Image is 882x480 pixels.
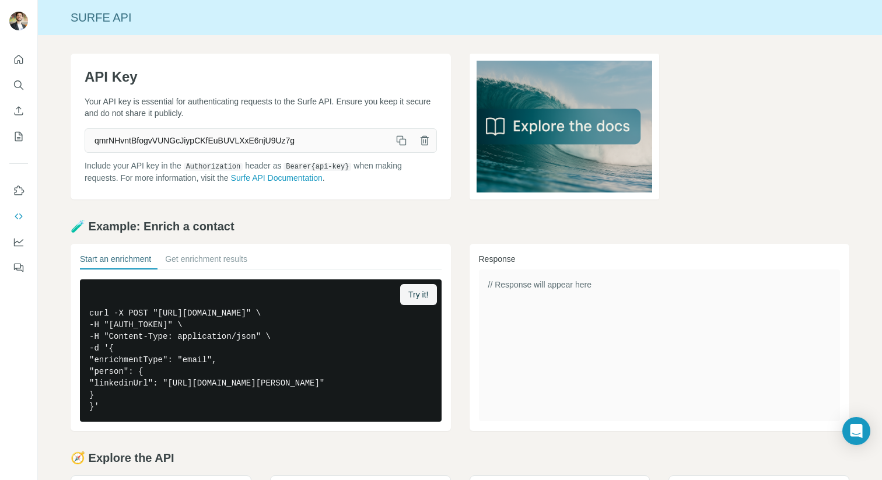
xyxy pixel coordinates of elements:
h2: 🧭 Explore the API [71,450,849,466]
button: My lists [9,126,28,147]
span: // Response will appear here [488,280,591,289]
button: Start an enrichment [80,253,151,269]
div: Surfe API [38,9,882,26]
span: Try it! [408,289,428,300]
button: Try it! [400,284,436,305]
button: Use Surfe API [9,206,28,227]
code: Authorization [184,163,243,171]
a: Surfe API Documentation [231,173,323,183]
button: Use Surfe on LinkedIn [9,180,28,201]
p: Your API key is essential for authenticating requests to the Surfe API. Ensure you keep it secure... [85,96,437,119]
p: Include your API key in the header as when making requests. For more information, visit the . [85,160,437,184]
h1: API Key [85,68,437,86]
button: Dashboard [9,232,28,253]
button: Get enrichment results [165,253,247,269]
button: Quick start [9,49,28,70]
button: Feedback [9,257,28,278]
img: Avatar [9,12,28,30]
div: Open Intercom Messenger [842,417,870,445]
pre: curl -X POST "[URL][DOMAIN_NAME]" \ -H "[AUTH_TOKEN]" \ -H "Content-Type: application/json" \ -d ... [80,279,442,422]
h3: Response [479,253,841,265]
button: Search [9,75,28,96]
code: Bearer {api-key} [283,163,351,171]
span: qmrNHvntBfogvVUNGcJiypCKfEuBUVLXxE6njU9Uz7g [85,130,390,151]
button: Enrich CSV [9,100,28,121]
h2: 🧪 Example: Enrich a contact [71,218,849,234]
